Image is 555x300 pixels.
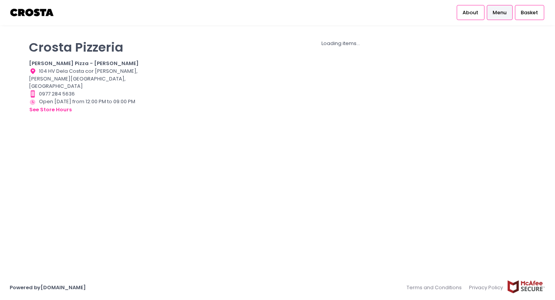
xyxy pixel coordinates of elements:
[29,67,146,90] div: 104 HV Dela Costa cor [PERSON_NAME], [PERSON_NAME][GEOGRAPHIC_DATA], [GEOGRAPHIC_DATA]
[487,5,513,20] a: Menu
[156,40,526,47] div: Loading items...
[407,280,466,295] a: Terms and Conditions
[29,106,72,114] button: see store hours
[10,284,86,291] a: Powered by[DOMAIN_NAME]
[29,60,139,67] b: [PERSON_NAME] Pizza - [PERSON_NAME]
[29,40,146,55] p: Crosta Pizzeria
[29,98,146,114] div: Open [DATE] from 12:00 PM to 09:00 PM
[29,90,146,98] div: 0977 284 5636
[10,6,55,19] img: logo
[507,280,545,293] img: mcafee-secure
[457,5,484,20] a: About
[462,9,478,17] span: About
[521,9,538,17] span: Basket
[466,280,507,295] a: Privacy Policy
[493,9,506,17] span: Menu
